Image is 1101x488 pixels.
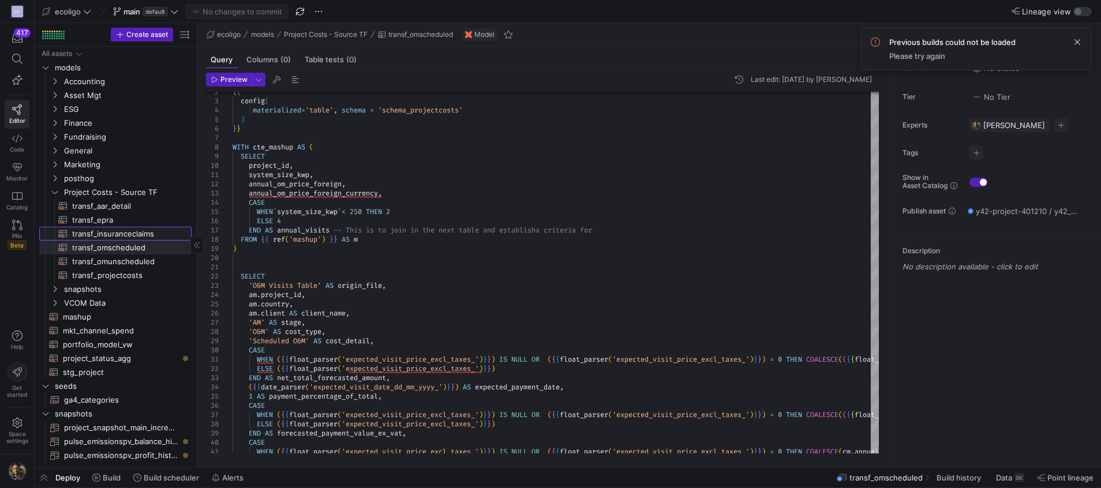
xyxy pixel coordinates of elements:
[366,207,382,216] span: THEN
[511,355,527,364] span: NULL
[39,421,192,434] a: project_snapshot_main_incremental​​​​​​​
[241,96,265,106] span: config
[273,327,281,336] span: AS
[87,468,126,487] button: Build
[301,290,305,299] span: ,
[72,213,178,227] span: transf_epra​​​​​​​​​​
[206,336,219,346] div: 29
[257,216,273,226] span: ELSE
[7,384,27,398] span: Get started
[246,56,291,63] span: Columns
[257,364,273,373] span: ELSE
[5,2,29,21] a: EG
[386,207,390,216] span: 2
[289,161,293,170] span: ,
[305,56,357,63] span: Table tests
[5,157,29,186] a: Monitor
[63,366,178,379] span: stg_project​​​​​​​​​​
[39,254,192,268] div: Press SPACE to select this row.
[39,102,192,116] div: Press SPACE to select this row.
[309,142,313,152] span: (
[220,76,248,84] span: Preview
[338,355,342,364] span: (
[273,235,285,244] span: ref
[206,152,219,161] div: 9
[249,346,265,355] span: CASE
[284,31,368,39] span: Project Costs - Source TF
[5,412,29,449] a: Spacesettings
[217,31,241,39] span: ecoligo
[72,255,178,268] span: transf_omunscheduled​​​​​​​​​​
[334,235,338,244] span: }
[206,244,219,253] div: 19
[237,124,241,133] span: }
[39,448,192,462] a: pulse_emissionspv_profit_historical​​​​​​​
[39,434,192,448] a: pulse_emissionspv_balance_historical​​​​​​​
[342,355,479,364] span: 'expected_visit_price_excl_taxes_'
[241,152,265,161] span: SELECT
[233,142,249,152] span: WITH
[325,336,370,346] span: cost_detail
[483,355,487,364] span: }
[847,355,851,364] span: {
[211,56,233,63] span: Query
[5,129,29,157] a: Code
[64,186,190,199] span: Project Costs - Source TF
[249,281,321,290] span: 'O&M Visits Table'
[9,117,25,124] span: Editor
[612,355,750,364] span: 'expected_visit_price_excl_taxes_'
[206,346,219,355] div: 30
[55,7,81,16] span: ecoligo
[39,130,192,144] div: Press SPACE to select this row.
[39,337,192,351] a: portfolio_model_vw​​​​​​​​​​
[249,290,257,299] span: am
[55,407,190,421] span: snapshots
[64,435,178,448] span: pulse_emissionspv_balance_historical​​​​​​​
[39,324,192,337] a: mkt_channel_spend​​​​​​​​​​
[12,6,23,17] div: EG
[289,355,338,364] span: float_parser
[63,310,178,324] span: mashup​​​​​​​​​​
[206,318,219,327] div: 27
[64,75,190,88] span: Accounting
[321,235,325,244] span: )
[144,473,199,482] span: Build scheduler
[249,226,261,235] span: END
[281,28,370,42] button: Project Costs - Source TF
[902,262,1096,271] p: No description available - click to edit
[277,226,329,235] span: annual_visits
[969,89,1013,104] button: No tierNo Tier
[778,355,782,364] span: 0
[241,272,265,281] span: SELECT
[301,106,305,115] span: =
[128,468,204,487] button: Build scheduler
[560,355,608,364] span: float_parser
[64,449,178,462] span: pulse_emissionspv_profit_historical​​​​​​​
[206,235,219,244] div: 18
[222,473,244,482] span: Alerts
[39,254,192,268] a: transf_omunscheduled​​​​​​​​​​
[55,463,190,476] span: sources
[983,121,1045,130] span: [PERSON_NAME]
[265,226,273,235] span: AS
[5,215,29,254] a: PRsBeta
[285,235,289,244] span: (
[342,179,346,189] span: ,
[64,393,178,407] span: ga4_categories​​​​​​
[39,157,192,171] div: Press SPACE to select this row.
[39,213,192,227] div: Press SPACE to select this row.
[206,189,219,198] div: 13
[280,56,291,63] span: (0)
[972,121,981,130] img: https://storage.googleapis.com/y42-prod-data-exchange/images/7e7RzXvUWcEhWhf8BYUbRCghczaQk4zBh2Nv...
[556,355,560,364] span: {
[261,299,289,309] span: country
[206,272,219,281] div: 22
[329,235,334,244] span: }
[72,227,178,241] span: transf_insuranceclaims​​​​​​​​​​
[261,309,285,318] span: client
[378,189,382,198] span: ,
[72,269,178,282] span: transf_projectcosts​​​​​​​​​​
[39,47,192,61] div: Press SPACE to select this row.
[64,89,190,102] span: Asset Mgt
[5,459,29,483] button: https://storage.googleapis.com/y42-prod-data-exchange/images/7e7RzXvUWcEhWhf8BYUbRCghczaQk4zBh2Nv...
